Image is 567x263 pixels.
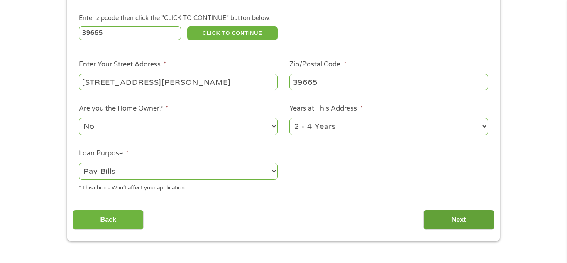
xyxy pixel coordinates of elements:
label: Years at This Address [289,104,363,113]
label: Enter Your Street Address [79,60,166,69]
input: Next [423,210,494,230]
button: CLICK TO CONTINUE [187,26,278,40]
label: Loan Purpose [79,149,129,158]
div: * This choice Won’t affect your application [79,181,278,192]
label: Are you the Home Owner? [79,104,169,113]
label: Zip/Postal Code [289,60,346,69]
div: Enter zipcode then click the "CLICK TO CONTINUE" button below. [79,14,488,23]
input: Back [73,210,144,230]
input: 1 Main Street [79,74,278,90]
input: Enter Zipcode (e.g 01510) [79,26,181,40]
